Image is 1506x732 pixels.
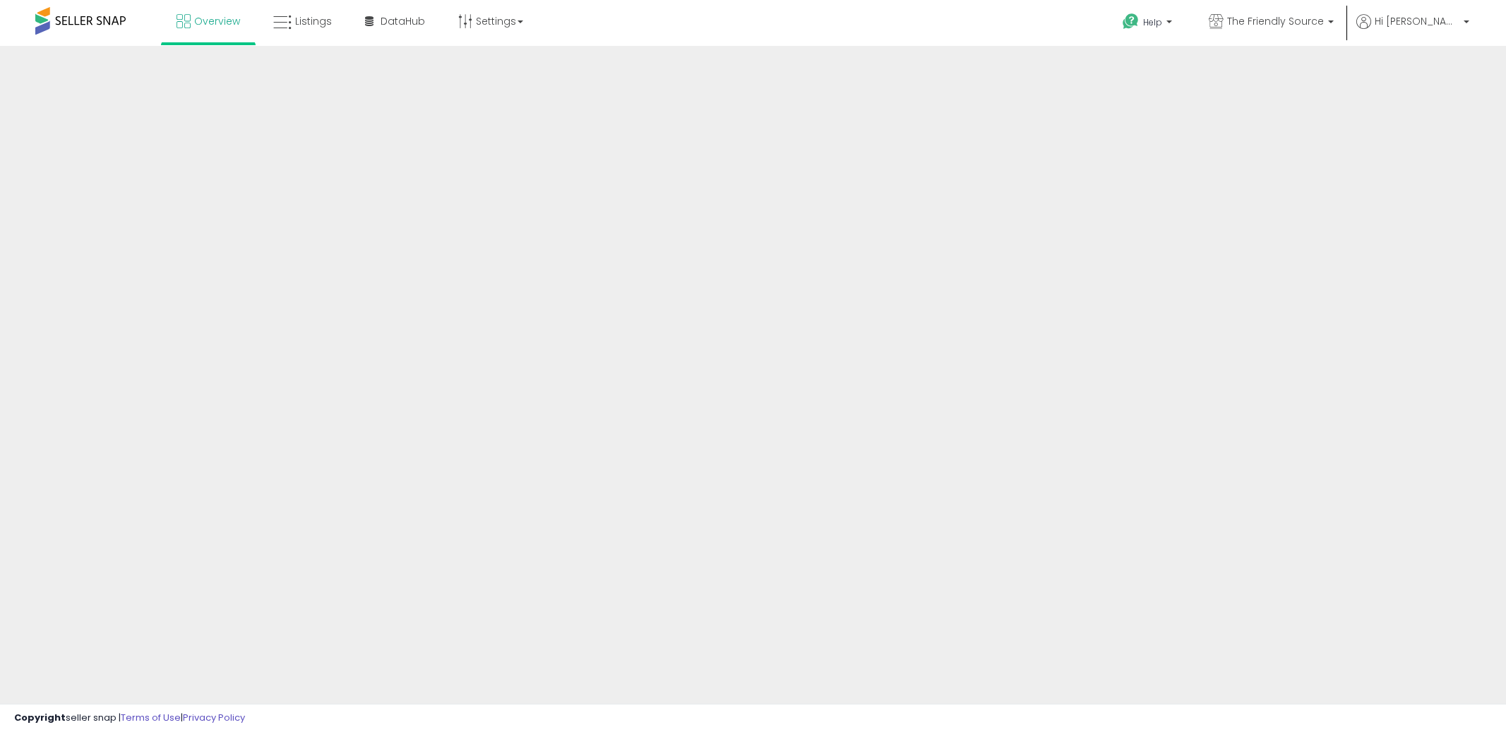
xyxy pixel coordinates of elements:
[381,14,425,28] span: DataHub
[295,14,332,28] span: Listings
[1111,2,1186,46] a: Help
[1143,16,1162,28] span: Help
[1375,14,1459,28] span: Hi [PERSON_NAME]
[1227,14,1324,28] span: The Friendly Source
[194,14,240,28] span: Overview
[1356,14,1469,46] a: Hi [PERSON_NAME]
[1122,13,1140,30] i: Get Help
